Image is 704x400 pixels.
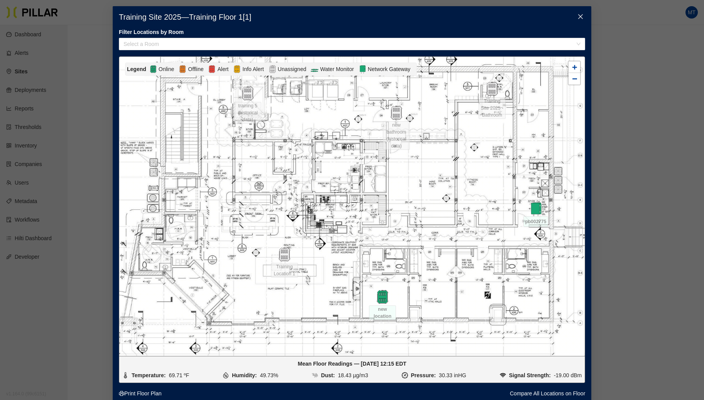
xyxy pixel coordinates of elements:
label: Filter Locations by Room [119,28,585,36]
span: Network Gateway [366,65,412,73]
div: new bathroom (historical data) [383,106,410,120]
li: 30.33 inHG [401,371,466,380]
img: pod-unassigned.895f376b.svg [241,86,255,100]
h3: Training Site 2025 — Training Floor 1 [ 1 ] [119,12,585,22]
img: Unassigned [268,64,276,74]
img: Online [149,64,157,74]
li: 49.73% [223,371,278,380]
img: pod-online.97050380.svg [376,290,389,304]
img: Network Gateway [359,64,366,74]
div: Training Site 2025 - Bathroom [479,82,506,96]
img: Alert [208,64,216,74]
span: Training Location 1 [271,263,298,278]
li: 69.71 ºF [122,371,189,380]
div: Training Location 1 [271,247,298,261]
div: Signal Strength: [509,371,551,380]
li: 18.43 µg/m3 [312,371,368,380]
img: Flow-Monitor [311,64,318,74]
img: HUMIDITY [223,372,229,378]
span: printer [119,391,124,396]
li: -19.00 dBm [500,371,582,380]
div: Temperature: [132,371,166,380]
a: printerPrint Floor Plan [119,389,161,398]
a: Zoom in [569,61,580,73]
img: DUST [312,372,318,378]
div: pb002775 [522,202,549,207]
img: pod-unassigned.895f376b.svg [389,106,403,120]
div: new location [369,290,396,304]
img: pod-unassigned.895f376b.svg [278,247,291,261]
a: Zoom out [569,73,580,85]
span: training 5 (historical data) [234,102,261,124]
span: + [572,62,577,72]
span: Unassigned [276,65,308,73]
span: pb002775 [523,216,548,227]
span: − [572,74,577,83]
span: Training Site 2025 - Bathroom [479,97,506,119]
div: Dust: [321,371,335,380]
a: Compare All Locations on Floor [510,389,585,398]
img: PRESSURE [401,372,408,378]
img: TEMPERATURE [122,372,129,378]
img: gateway-online.42bf373e.svg [529,202,543,216]
span: Alert [216,65,230,73]
span: new bathroom (historical data) [383,121,410,150]
div: Pressure: [411,371,436,380]
span: Water Monitor [318,65,355,73]
div: Legend [127,65,149,73]
div: Mean Floor Readings — [DATE] 12:15 EDT [122,359,582,368]
img: pod-unassigned.895f376b.svg [485,82,499,96]
img: Offline [179,64,186,74]
span: Online [157,65,176,73]
span: new location [369,305,396,320]
img: SIGNAL_RSSI [500,372,506,378]
button: Close [570,6,591,28]
span: close [577,14,584,20]
span: Offline [186,65,205,73]
img: Alert [233,64,241,74]
div: Humidity: [232,371,257,380]
span: Info Alert [241,65,265,73]
div: training 5 (historical data) [234,86,261,100]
